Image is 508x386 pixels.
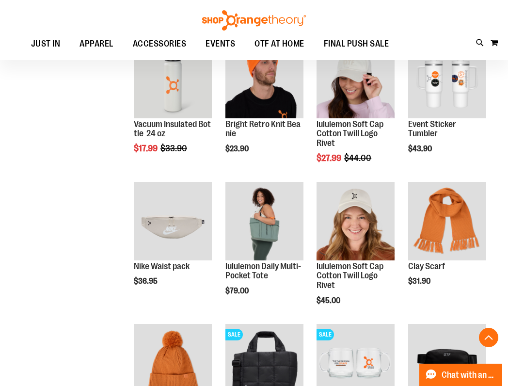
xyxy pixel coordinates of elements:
[312,35,399,188] div: product
[225,261,301,281] a: lululemon Daily Multi-Pocket Tote
[79,33,113,55] span: APPAREL
[312,177,399,330] div: product
[129,177,217,310] div: product
[21,33,70,55] a: JUST IN
[70,33,123,55] a: APPAREL
[133,33,187,55] span: ACCESSORIES
[317,40,395,119] a: OTF lululemon Soft Cap Cotton Twill Logo Rivet KhakiSALE
[134,119,211,139] a: Vacuum Insulated Bottle 24 oz
[324,33,389,55] span: FINAL PUSH SALE
[403,177,491,310] div: product
[317,153,343,163] span: $27.99
[134,261,190,271] a: Nike Waist pack
[344,153,373,163] span: $44.00
[442,370,496,380] span: Chat with an Expert
[123,33,196,55] a: ACCESSORIES
[134,277,159,286] span: $36.95
[254,33,304,55] span: OTF AT HOME
[221,177,308,320] div: product
[408,277,432,286] span: $31.90
[245,33,314,55] a: OTF AT HOME
[317,40,395,118] img: OTF lululemon Soft Cap Cotton Twill Logo Rivet Khaki
[225,329,243,340] span: SALE
[314,33,399,55] a: FINAL PUSH SALE
[317,182,395,261] a: Main view of 2024 Convention lululemon Soft Cap Cotton Twill Logo Rivet
[225,145,250,153] span: $23.90
[408,40,486,119] a: OTF 40 oz. Sticker TumblerNEW
[408,40,486,118] img: OTF 40 oz. Sticker Tumbler
[201,10,307,31] img: Shop Orangetheory
[225,40,303,118] img: Bright Retro Knit Beanie
[134,40,212,118] img: Vacuum Insulated Bottle 24 oz
[225,182,303,260] img: Main view of 2024 Convention lululemon Daily Multi-Pocket Tote
[221,35,308,178] div: product
[317,119,383,148] a: lululemon Soft Cap Cotton Twill Logo Rivet
[317,261,383,290] a: lululemon Soft Cap Cotton Twill Logo Rivet
[134,182,212,261] a: Main view of 2024 Convention Nike Waistpack
[408,182,486,260] img: Clay Scarf
[206,33,235,55] span: EVENTS
[160,144,189,153] span: $33.90
[479,328,498,347] button: Back To Top
[225,119,301,139] a: Bright Retro Knit Beanie
[134,182,212,260] img: Main view of 2024 Convention Nike Waistpack
[317,329,334,340] span: SALE
[408,145,433,153] span: $43.90
[317,296,342,305] span: $45.00
[196,33,245,55] a: EVENTS
[317,182,395,260] img: Main view of 2024 Convention lululemon Soft Cap Cotton Twill Logo Rivet
[31,33,61,55] span: JUST IN
[129,35,217,178] div: product
[403,35,491,178] div: product
[408,119,456,139] a: Event Sticker Tumbler
[225,40,303,119] a: Bright Retro Knit Beanie
[134,144,159,153] span: $17.99
[225,287,250,295] span: $79.00
[419,364,503,386] button: Chat with an Expert
[134,40,212,119] a: Vacuum Insulated Bottle 24 ozSALE
[408,182,486,261] a: Clay Scarf
[408,261,445,271] a: Clay Scarf
[225,182,303,261] a: Main view of 2024 Convention lululemon Daily Multi-Pocket Tote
